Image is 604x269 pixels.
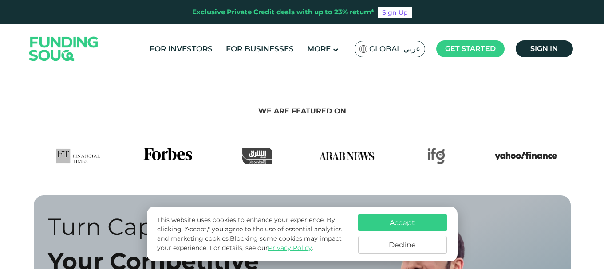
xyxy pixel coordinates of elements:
[358,236,447,254] button: Decline
[20,26,107,71] img: Logo
[358,214,447,231] button: Accept
[359,45,367,53] img: SA Flag
[530,44,558,53] span: Sign in
[258,107,346,115] span: We are featured on
[209,244,313,252] span: For details, see our .
[242,148,272,164] img: Asharq Business Logo
[48,210,296,244] div: Turn Capital into
[192,7,374,17] div: Exclusive Private Credit deals with up to 23% return*
[143,148,192,164] img: Forbes Logo
[378,7,412,18] a: Sign Up
[427,148,445,164] img: IFG Logo
[147,42,215,56] a: For Investors
[56,148,101,164] img: FTLogo Logo
[224,42,296,56] a: For Businesses
[445,44,496,53] span: Get started
[495,148,557,164] img: Yahoo Finance Logo
[316,148,378,164] img: Arab News Logo
[307,44,331,53] span: More
[157,215,349,253] p: This website uses cookies to enhance your experience. By clicking "Accept," you agree to the use ...
[369,44,420,54] span: Global عربي
[268,244,312,252] a: Privacy Policy
[157,234,342,252] span: Blocking some cookies may impact your experience.
[516,40,573,57] a: Sign in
